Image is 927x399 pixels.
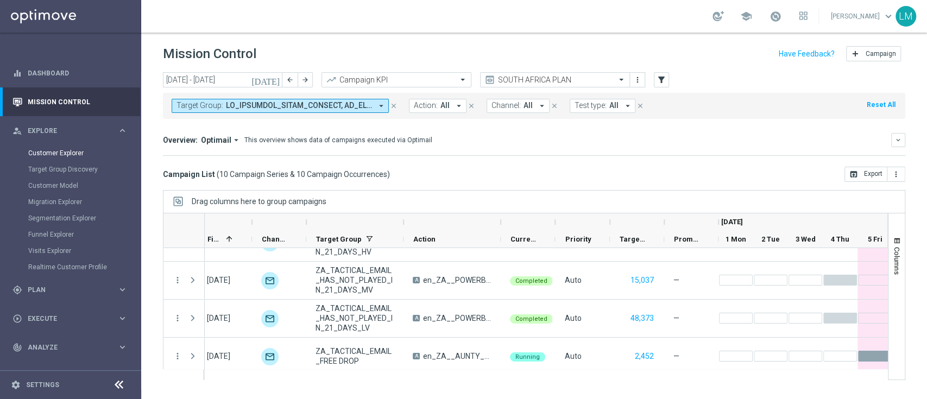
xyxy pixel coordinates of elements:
[575,101,607,110] span: Test type:
[207,351,230,361] div: 05 Sep 2025, Friday
[376,101,386,111] i: arrow_drop_down
[413,277,420,283] span: A
[12,343,22,352] i: track_changes
[28,246,113,255] a: Visits Explorer
[468,102,475,110] i: close
[28,194,140,210] div: Migration Explorer
[28,145,140,161] div: Customer Explorer
[740,10,752,22] span: school
[12,343,128,352] div: track_changes Analyze keyboard_arrow_right
[117,125,128,136] i: keyboard_arrow_right
[28,315,117,322] span: Execute
[831,235,849,243] span: 4 Thu
[570,99,635,113] button: Test type: All arrow_drop_down
[423,275,491,285] span: en_ZA__POWERBALL_COMBO_REACTIVATION_MEDIUM_VALUE__EMT_ALL_EM_TAC_LT
[515,277,547,284] span: Completed
[779,50,835,58] input: Have Feedback?
[413,353,420,359] span: A
[629,312,655,325] button: 48,373
[207,275,230,285] div: 04 Sep 2025, Thursday
[286,76,294,84] i: arrow_back
[389,100,399,112] button: close
[887,167,905,182] button: more_vert
[12,343,117,352] div: Analyze
[12,68,22,78] i: equalizer
[846,46,901,61] button: add Campaign
[851,49,860,58] i: add
[491,101,521,110] span: Channel:
[866,99,897,111] button: Reset All
[28,178,140,194] div: Customer Model
[480,72,630,87] ng-select: SOUTH AFRICA PLAN
[326,74,337,85] i: trending_up
[250,72,282,88] button: [DATE]
[515,353,540,360] span: Running
[12,69,128,78] button: equalizer Dashboard
[26,382,59,388] a: Settings
[192,197,326,206] div: Row Groups
[28,287,117,293] span: Plan
[12,87,128,116] div: Mission Control
[796,235,816,243] span: 3 Wed
[565,352,582,360] span: Auto
[163,262,205,300] div: Press SPACE to select this row.
[830,8,896,24] a: [PERSON_NAME]keyboard_arrow_down
[173,313,182,323] i: more_vert
[632,73,643,86] button: more_vert
[726,235,746,243] span: 1 Mon
[12,59,128,87] div: Dashboard
[634,350,655,363] button: 2,452
[207,313,230,323] div: 04 Sep 2025, Thursday
[176,101,223,110] span: Target Group:
[12,314,128,323] button: play_circle_outline Execute keyboard_arrow_right
[409,99,466,113] button: Action: All arrow_drop_down
[261,348,279,365] img: Optimail
[868,235,882,243] span: 5 Fri
[298,72,313,87] button: arrow_forward
[261,272,279,289] img: Optimail
[893,247,901,275] span: Columns
[173,351,182,361] button: more_vert
[12,285,117,295] div: Plan
[629,274,655,287] button: 15,037
[510,235,537,243] span: Current Status
[761,235,780,243] span: 2 Tue
[413,235,436,243] span: Action
[466,100,476,112] button: close
[28,165,113,174] a: Target Group Discovery
[635,100,645,112] button: close
[423,351,491,361] span: en_ZA__AUNTY_BETSY_FREEBIE_DROP__EMT_ALL_EM_TAC_LT
[844,167,887,182] button: open_in_browser Export
[524,101,533,110] span: All
[28,214,113,223] a: Segmentation Explorer
[12,285,22,295] i: gps_fixed
[321,72,471,87] ng-select: Campaign KPI
[172,99,389,113] button: Target Group: LO_IPSUMDOL_SITAM_CONSECT, AD_ELITSEDD_EIUSM_TEMPORI_UTLABOREE_DOLOR 4_MAGN_ALIQ, E...
[301,76,309,84] i: arrow_forward
[849,170,858,179] i: open_in_browser
[550,100,559,112] button: close
[173,275,182,285] i: more_vert
[387,169,390,179] span: )
[487,99,550,113] button: Channel: All arrow_drop_down
[551,102,558,110] i: close
[414,101,438,110] span: Action:
[12,286,128,294] div: gps_fixed Plan keyboard_arrow_right
[117,313,128,324] i: keyboard_arrow_right
[894,136,902,144] i: keyboard_arrow_down
[891,133,905,147] button: keyboard_arrow_down
[28,161,140,178] div: Target Group Discovery
[163,300,205,338] div: Press SPACE to select this row.
[510,275,553,286] colored-tag: Completed
[12,98,128,106] button: Mission Control
[510,351,545,362] colored-tag: Running
[12,314,22,324] i: play_circle_outline
[866,50,896,58] span: Campaign
[515,315,547,322] span: Completed
[721,218,743,226] span: [DATE]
